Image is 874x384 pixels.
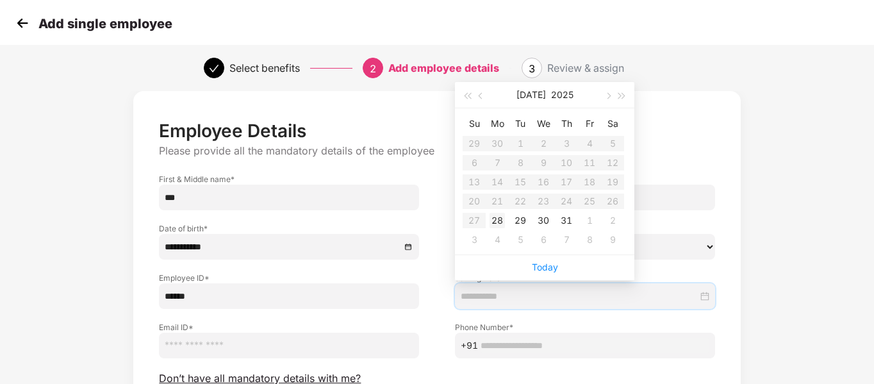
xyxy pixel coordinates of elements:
th: Th [555,113,578,134]
label: Phone Number [455,322,715,333]
td: 2025-08-08 [578,230,601,249]
button: [DATE] [516,82,546,108]
p: Add single employee [38,16,172,31]
div: 9 [605,232,620,247]
div: 3 [466,232,482,247]
td: 2025-07-30 [532,211,555,230]
th: Su [463,113,486,134]
a: Today [532,262,558,272]
span: 3 [529,62,535,75]
td: 2025-08-01 [578,211,601,230]
th: We [532,113,555,134]
th: Sa [601,113,624,134]
div: 7 [559,232,574,247]
span: +91 [461,338,478,353]
th: Tu [509,113,532,134]
label: Employee ID [159,272,419,283]
label: First & Middle name [159,174,419,185]
p: Please provide all the mandatory details of the employee [159,144,714,158]
div: 1 [582,213,597,228]
td: 2025-08-09 [601,230,624,249]
div: 2 [605,213,620,228]
td: 2025-08-03 [463,230,486,249]
td: 2025-07-31 [555,211,578,230]
td: 2025-08-07 [555,230,578,249]
img: svg+xml;base64,PHN2ZyB4bWxucz0iaHR0cDovL3d3dy53My5vcmcvMjAwMC9zdmciIHdpZHRoPSIzMCIgaGVpZ2h0PSIzMC... [13,13,32,33]
div: 4 [490,232,505,247]
span: 2 [370,62,376,75]
th: Mo [486,113,509,134]
div: 30 [536,213,551,228]
div: 6 [536,232,551,247]
div: Select benefits [229,58,300,78]
td: 2025-07-28 [486,211,509,230]
p: Employee Details [159,120,714,142]
th: Fr [578,113,601,134]
div: Add employee details [388,58,499,78]
div: 28 [490,213,505,228]
td: 2025-08-04 [486,230,509,249]
td: 2025-08-06 [532,230,555,249]
td: 2025-07-29 [509,211,532,230]
button: 2025 [551,82,573,108]
label: Date of birth [159,223,419,234]
div: 31 [559,213,574,228]
div: Review & assign [547,58,624,78]
td: 2025-08-05 [509,230,532,249]
div: 5 [513,232,528,247]
label: Email ID [159,322,419,333]
td: 2025-08-02 [601,211,624,230]
div: 8 [582,232,597,247]
div: 29 [513,213,528,228]
span: check [209,63,219,74]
